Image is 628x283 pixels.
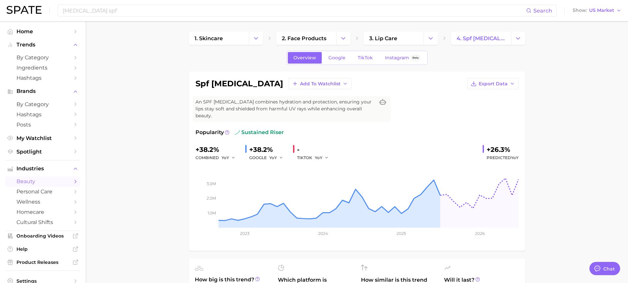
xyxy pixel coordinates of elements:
a: TikTok [352,52,378,64]
span: US Market [589,9,614,12]
button: YoY [222,154,236,162]
span: 4. spf [MEDICAL_DATA] [457,35,505,42]
span: Onboarding Videos [16,233,69,239]
a: 2. face products [276,32,336,45]
span: Posts [16,122,69,128]
a: Google [323,52,351,64]
span: My Watchlist [16,135,69,141]
span: Product Releases [16,259,69,265]
span: YoY [269,155,277,160]
span: 2. face products [282,35,326,42]
a: Product Releases [5,257,80,267]
span: Predicted [487,154,519,162]
a: beauty [5,176,80,186]
span: Brands [16,88,69,94]
div: combined [195,154,240,162]
button: Brands [5,86,80,96]
tspan: 2023 [240,231,249,236]
span: Instagram [385,55,409,61]
span: personal care [16,188,69,195]
span: Google [328,55,345,61]
a: homecare [5,207,80,217]
span: YoY [222,155,229,160]
a: cultural shifts [5,217,80,227]
a: Hashtags [5,73,80,83]
a: Posts [5,120,80,130]
div: +26.3% [487,144,519,155]
tspan: 2024 [318,231,328,236]
span: Ingredients [16,65,69,71]
tspan: 2026 [475,231,484,236]
button: Change Category [336,32,350,45]
span: Home [16,28,69,35]
a: Overview [288,52,322,64]
a: 1. skincare [189,32,249,45]
a: Help [5,244,80,254]
span: An SPF [MEDICAL_DATA] combines hydration and protection, ensuring your lips stay soft and shielde... [195,99,375,119]
span: YoY [511,155,519,160]
a: InstagramBeta [379,52,426,64]
button: Change Category [511,32,525,45]
a: personal care [5,186,80,197]
span: Beta [412,55,419,61]
span: by Category [16,101,69,107]
span: Industries [16,166,69,172]
span: Hashtags [16,75,69,81]
span: YoY [315,155,322,160]
button: Change Category [249,32,263,45]
button: Industries [5,164,80,174]
a: 3. lip care [364,32,424,45]
img: sustained riser [235,130,240,135]
div: +38.2% [249,144,288,155]
button: YoY [315,154,329,162]
button: Add to Watchlist [288,78,351,89]
button: ShowUS Market [571,6,623,15]
button: Change Category [424,32,438,45]
a: Ingredients [5,63,80,73]
span: 3. lip care [369,35,397,42]
span: cultural shifts [16,219,69,225]
span: Help [16,246,69,252]
div: +38.2% [195,144,240,155]
a: by Category [5,99,80,109]
span: Popularity [195,128,224,136]
span: Export Data [479,81,508,87]
div: TIKTOK [297,154,333,162]
a: Onboarding Videos [5,231,80,241]
span: by Category [16,54,69,61]
div: - [297,144,333,155]
span: TikTok [358,55,373,61]
span: 1. skincare [194,35,223,42]
span: Add to Watchlist [300,81,341,87]
a: My Watchlist [5,133,80,143]
span: wellness [16,199,69,205]
div: GOOGLE [249,154,288,162]
a: 4. spf [MEDICAL_DATA] [451,32,511,45]
a: Hashtags [5,109,80,120]
tspan: 2025 [397,231,406,236]
img: SPATE [7,6,42,14]
button: Export Data [467,78,519,89]
span: homecare [16,209,69,215]
span: Trends [16,42,69,48]
a: Spotlight [5,147,80,157]
span: Overview [293,55,316,61]
span: beauty [16,178,69,184]
span: Hashtags [16,111,69,118]
button: Trends [5,40,80,50]
span: Search [533,8,552,14]
input: Search here for a brand, industry, or ingredient [62,5,526,16]
a: wellness [5,197,80,207]
button: YoY [269,154,284,162]
a: Home [5,26,80,37]
span: Show [573,9,587,12]
span: sustained riser [235,128,284,136]
span: Spotlight [16,149,69,155]
a: by Category [5,52,80,63]
h1: spf [MEDICAL_DATA] [195,80,283,88]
